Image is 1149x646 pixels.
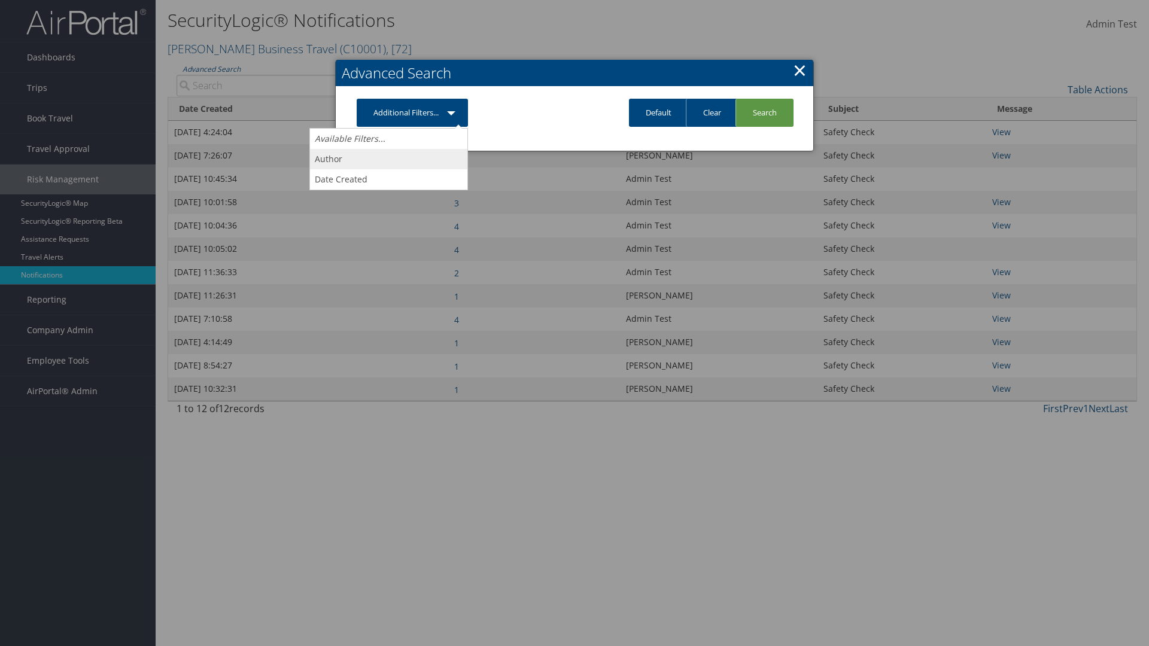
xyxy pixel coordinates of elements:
[686,99,738,127] a: Clear
[735,99,794,127] a: Search
[629,99,688,127] a: Default
[336,60,813,86] h2: Advanced Search
[315,133,385,144] i: Available Filters...
[310,149,467,169] a: Author
[357,99,468,127] a: Additional Filters...
[310,169,467,190] a: Date Created
[793,58,807,82] a: Close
